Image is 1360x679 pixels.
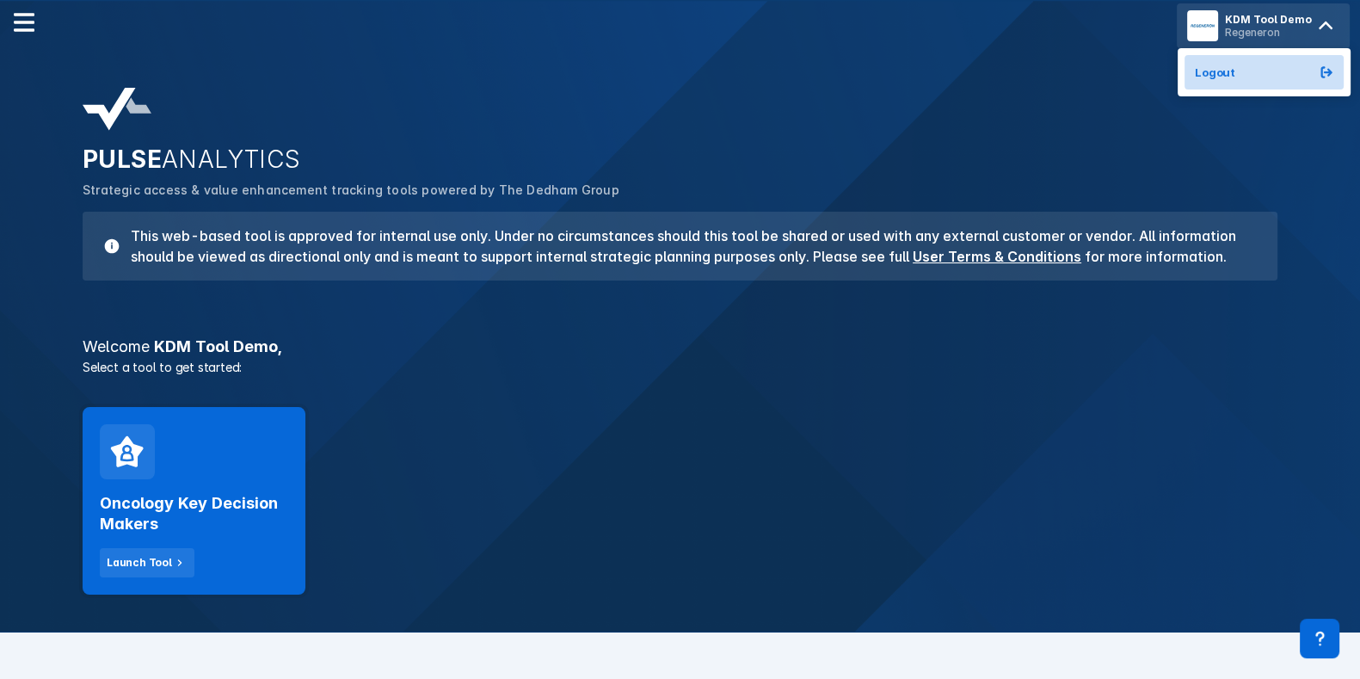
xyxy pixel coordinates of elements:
p: Select a tool to get started: [72,358,1288,376]
div: Regeneron [1225,26,1312,39]
h2: Oncology Key Decision Makers [100,493,288,534]
span: Logout [1195,65,1235,79]
button: Logout [1185,55,1344,90]
p: Strategic access & value enhancement tracking tools powered by The Dedham Group [83,181,1277,200]
div: Launch Tool [107,555,172,571]
button: Launch Tool [100,548,194,577]
span: Welcome [83,337,150,355]
h3: This web-based tool is approved for internal use only. Under no circumstances should this tool be... [120,225,1257,267]
div: KDM Tool Demo [1225,13,1312,26]
img: menu button [1191,14,1215,38]
h2: PULSE [83,145,1277,174]
a: User Terms & Conditions [913,248,1081,265]
a: Oncology Key Decision MakersLaunch Tool [83,407,305,595]
h3: KDM Tool Demo , [72,339,1288,355]
span: ANALYTICS [162,145,301,174]
img: menu--horizontal.svg [14,12,34,33]
div: Contact Support [1300,619,1339,658]
img: pulse-analytics-logo [83,88,151,131]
